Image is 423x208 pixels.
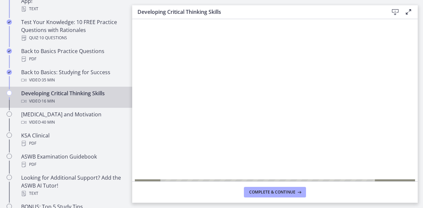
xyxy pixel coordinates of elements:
[21,161,124,168] div: PDF
[41,97,55,105] span: · 16 min
[21,139,124,147] div: PDF
[256,160,270,171] button: Show settings menu
[7,19,12,25] i: Completed
[21,5,124,13] div: Text
[21,97,124,105] div: Video
[244,187,306,197] button: Complete & continue
[21,18,124,42] div: Test Your Knowledge: 10 FREE Practice Questions with Rationales
[249,190,295,195] span: Complete & continue
[21,47,124,63] div: Back to Basics Practice Questions
[7,48,12,54] i: Completed
[41,118,55,126] span: · 40 min
[21,153,124,168] div: ASWB Examination Guidebook
[270,160,283,171] button: Fullscreen
[21,34,124,42] div: Quiz
[21,110,124,126] div: [MEDICAL_DATA] and Motivation
[21,89,124,105] div: Developing Critical Thinking Skills
[21,118,124,126] div: Video
[41,76,55,84] span: · 35 min
[21,190,124,197] div: Text
[21,55,124,63] div: PDF
[38,34,67,42] span: · 10 Questions
[7,70,12,75] i: Completed
[21,68,124,84] div: Back to Basics: Studying for Success
[21,76,124,84] div: Video
[21,132,124,147] div: KSA Clinical
[21,174,124,197] div: Looking for Additional Support? Add the ASWB AI Tutor!
[137,8,378,16] h3: Developing Critical Thinking Skills
[243,160,256,171] button: Mute
[132,19,418,204] iframe: Video Lesson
